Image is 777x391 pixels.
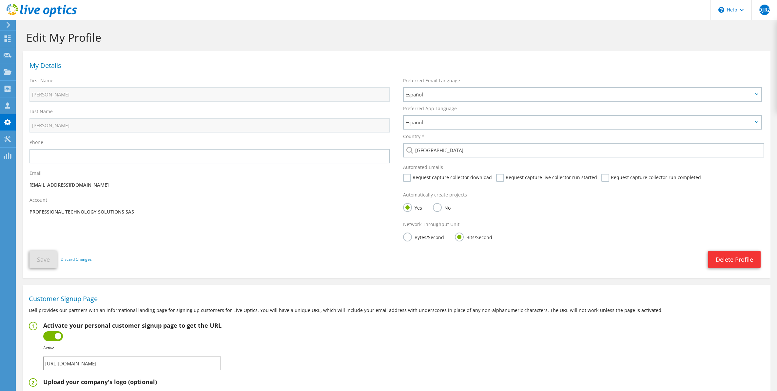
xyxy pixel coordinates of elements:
[29,139,43,146] label: Phone
[29,251,57,268] button: Save
[43,322,222,329] h2: Activate your personal customer signup page to get the URL
[29,296,761,302] h1: Customer Signup Page
[403,221,459,228] label: Network Throughput Unit
[455,233,492,241] label: Bits/Second
[29,77,53,84] label: First Name
[708,251,761,268] a: Delete Profile
[403,233,444,241] label: Bytes/Second
[29,307,765,314] p: Dell provides our partners with an informational landing page for signing up customers for Live O...
[29,62,761,69] h1: My Details
[759,5,770,15] span: DJRZ
[718,7,724,13] svg: \n
[403,77,460,84] label: Preferred Email Language
[405,118,752,126] span: Español
[29,181,390,189] p: [EMAIL_ADDRESS][DOMAIN_NAME]
[496,174,597,182] label: Request capture live collector run started
[601,174,701,182] label: Request capture collector run completed
[43,345,54,351] b: Active
[29,197,47,203] label: Account
[26,31,764,44] h1: Edit My Profile
[403,203,422,211] label: Yes
[61,256,92,263] a: Discard Changes
[403,164,443,171] label: Automated Emails
[405,91,752,98] span: Español
[433,203,451,211] label: No
[29,108,53,115] label: Last Name
[29,170,42,176] label: Email
[403,174,492,182] label: Request capture collector download
[43,378,248,385] h2: Upload your company's logo (optional)
[403,192,467,198] label: Automatically create projects
[29,208,390,216] p: PROFESSIONAL TECHNOLOGY SOLUTIONS SAS
[403,105,457,112] label: Preferred App Language
[403,133,424,140] label: Country *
